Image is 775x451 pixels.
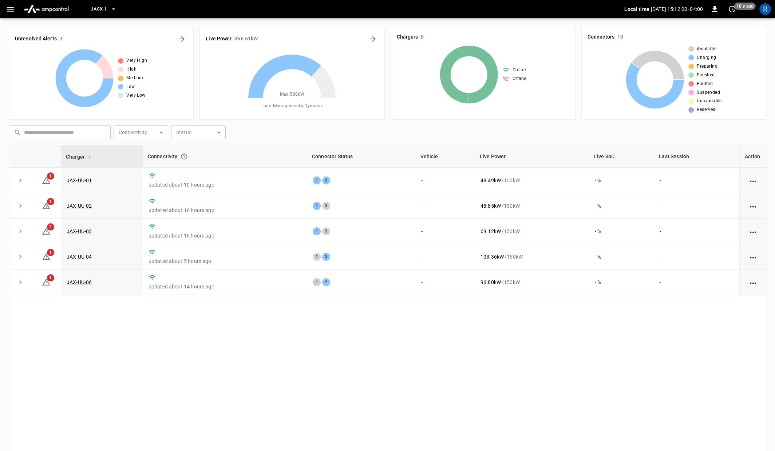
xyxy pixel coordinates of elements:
span: Very High [126,57,147,64]
h6: Unresolved Alerts [15,35,57,43]
div: action cell options [748,202,758,209]
span: 1 [47,249,54,256]
button: expand row [15,200,26,211]
div: 2 [322,227,330,235]
div: action cell options [748,279,758,286]
div: / 150 kW [481,253,583,260]
p: 96.80 kW [481,279,501,286]
span: Medium [126,75,143,82]
div: profile-icon [759,3,771,15]
span: Finished [697,72,715,79]
td: - % [589,193,654,219]
td: - [415,219,474,244]
span: Very Low [126,92,145,99]
p: 103.36 kW [481,253,504,260]
td: - % [589,168,654,193]
h6: Connectors [588,33,614,41]
div: 1 [313,202,321,210]
span: Online [513,67,526,74]
button: Energy Overview [367,33,379,45]
a: 1 [42,279,51,285]
td: - % [589,244,654,270]
th: Action [739,145,766,168]
a: 1 [42,254,51,259]
button: JACX 1 [88,2,119,16]
p: updated about 14 hours ago [149,283,301,290]
p: updated about 16 hours ago [149,207,301,214]
button: expand row [15,226,26,237]
a: 1 [42,177,51,183]
button: expand row [15,277,26,288]
p: 69.12 kW [481,228,501,235]
span: 1 [47,198,54,205]
span: Charger [66,152,94,161]
button: Connection between the charger and our software. [178,150,191,163]
span: Max. 500 kW [280,91,305,98]
td: - [654,193,739,219]
th: Live Power [475,145,589,168]
span: Load Management = Dynamic [261,103,323,110]
th: Live SoC [589,145,654,168]
td: - % [589,270,654,295]
span: 1 [47,274,54,282]
div: action cell options [748,253,758,260]
span: High [126,66,137,73]
div: Connectivity [148,150,302,163]
span: Preparing [697,63,717,70]
span: 1 [47,172,54,180]
td: - % [589,219,654,244]
td: - [654,270,739,295]
span: 10 s ago [734,3,756,10]
p: 48.49 kW [481,177,501,184]
span: Charging [697,54,716,61]
h6: Live Power [206,35,232,43]
td: - [415,168,474,193]
td: - [415,270,474,295]
th: Last Session [654,145,739,168]
div: 1 [313,227,321,235]
p: updated about 16 hours ago [149,232,301,239]
td: - [415,244,474,270]
div: action cell options [748,177,758,184]
a: JAX-UU-02 [67,203,92,209]
td: - [654,244,739,270]
button: set refresh interval [726,3,738,15]
div: / 150 kW [481,279,583,286]
td: - [654,168,739,193]
a: 1 [42,202,51,208]
p: [DATE] 15:12:00 -04:00 [651,5,703,13]
a: JAX-UU-01 [67,177,92,183]
h6: 7 [60,35,63,43]
a: JAX-UU-06 [67,279,92,285]
p: updated about 5 hours ago [149,258,301,265]
h6: 10 [617,33,623,41]
p: Local time [624,5,649,13]
a: JAX-UU-04 [67,254,92,260]
div: 2 [322,253,330,261]
button: expand row [15,251,26,262]
h6: Chargers [397,33,418,41]
div: 2 [322,278,330,286]
span: Reserved [697,106,715,113]
h6: 5 [421,33,424,41]
div: 2 [322,202,330,210]
span: Unavailable [697,97,721,105]
div: / 150 kW [481,202,583,209]
span: JACX 1 [91,5,107,13]
span: Faulted [697,80,713,88]
a: JAX-UU-03 [67,228,92,234]
h6: 366.61 kW [234,35,258,43]
div: 1 [313,253,321,261]
td: - [654,219,739,244]
span: Offline [513,75,526,83]
th: Vehicle [415,145,474,168]
td: - [415,193,474,219]
th: Connector Status [307,145,415,168]
p: 48.85 kW [481,202,501,209]
button: All Alerts [176,33,187,45]
img: ampcontrol.io logo [21,2,72,16]
span: Suspended [697,89,720,96]
span: Low [126,83,135,91]
div: / 150 kW [481,228,583,235]
span: 3 [47,223,54,231]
